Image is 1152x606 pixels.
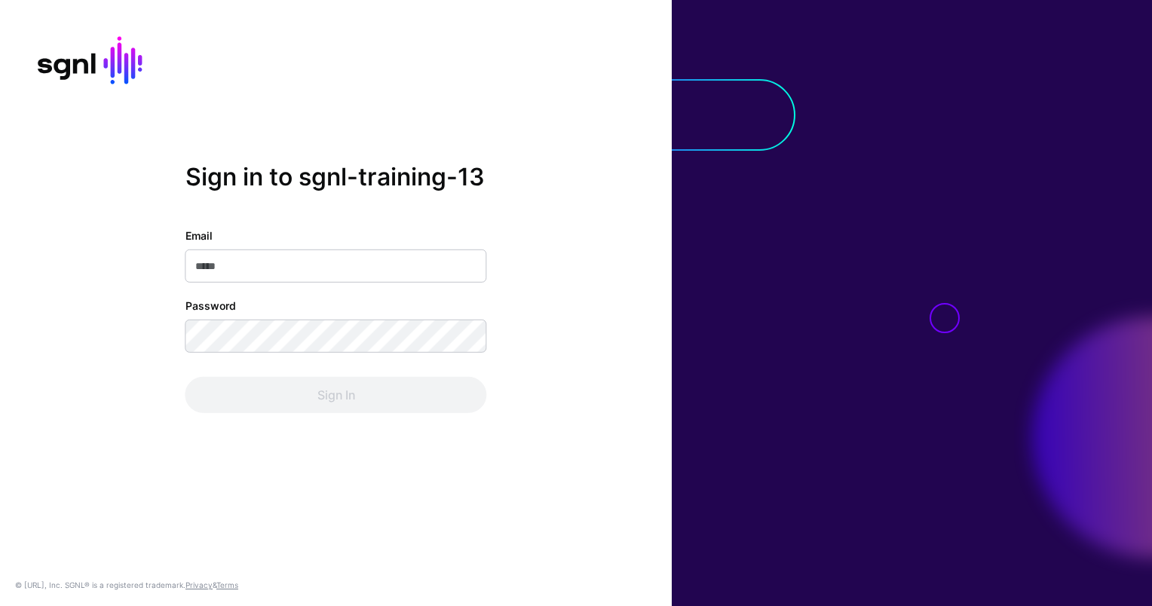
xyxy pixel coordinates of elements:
[216,580,238,589] a: Terms
[185,298,236,314] label: Password
[15,579,238,591] div: © [URL], Inc. SGNL® is a registered trademark. &
[185,580,213,589] a: Privacy
[185,163,487,191] h2: Sign in to sgnl-training-13
[185,228,213,243] label: Email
